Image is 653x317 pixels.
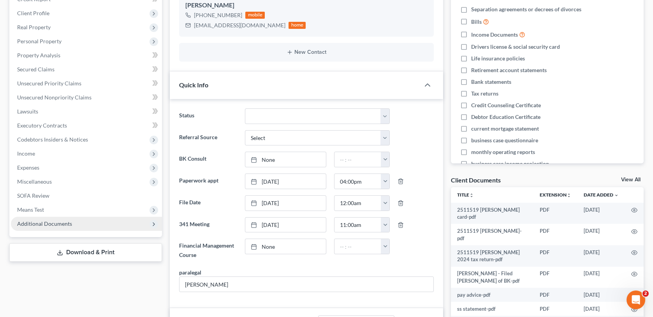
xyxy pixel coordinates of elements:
span: Executory Contracts [17,122,67,129]
a: Lawsuits [11,104,162,119]
span: Drivers license & social security card [471,43,560,51]
span: Tax returns [471,90,498,97]
a: SOFA Review [11,189,162,203]
td: [DATE] [577,245,625,267]
span: monthly operating reports [471,148,535,156]
td: [DATE] [577,288,625,302]
td: PDF [533,224,577,245]
div: Client Documents [451,176,501,184]
i: unfold_more [567,193,571,198]
label: Paperwork appt [175,174,241,189]
span: Bills [471,18,482,26]
a: Executory Contracts [11,119,162,133]
span: Debtor Education Certificate [471,113,540,121]
span: current mortgage statement [471,125,539,133]
a: Unsecured Priority Claims [11,76,162,90]
td: PDF [533,288,577,302]
i: unfold_more [469,193,474,198]
span: Client Profile [17,10,49,16]
span: Personal Property [17,38,62,44]
span: Expenses [17,164,39,171]
button: New Contact [185,49,427,55]
a: Extensionunfold_more [540,192,571,198]
a: View All [621,177,641,182]
span: Credit Counseling Certificate [471,101,541,109]
td: 2511519 [PERSON_NAME] card-pdf [451,203,533,224]
span: Real Property [17,24,51,30]
span: Additional Documents [17,220,72,227]
span: Income [17,150,35,157]
a: Property Analysis [11,48,162,62]
td: [DATE] [577,224,625,245]
span: Income Documents [471,31,518,39]
i: expand_more [614,193,619,198]
div: paralegal [179,268,201,276]
div: home [289,22,306,29]
span: Separation agreements or decrees of divorces [471,5,581,13]
a: Download & Print [9,243,162,262]
span: Means Test [17,206,44,213]
span: Property Analysis [17,52,60,58]
input: -- : -- [334,218,381,232]
span: business case income projection [471,160,549,168]
td: PDF [533,267,577,288]
a: Secured Claims [11,62,162,76]
span: Retirement account statements [471,66,547,74]
span: Miscellaneous [17,178,52,185]
td: PDF [533,302,577,316]
td: [DATE] [577,302,625,316]
span: Bank statements [471,78,511,86]
span: Codebtors Insiders & Notices [17,136,88,143]
label: Financial Management Course [175,239,241,262]
span: Lawsuits [17,108,38,115]
td: [PERSON_NAME] - Filed [PERSON_NAME] of BK-pdf [451,267,533,288]
div: [PERSON_NAME] [185,1,427,10]
a: None [245,152,326,167]
input: -- : -- [334,174,381,189]
td: [DATE] [577,203,625,224]
div: [PHONE_NUMBER] [194,11,242,19]
label: Status [175,108,241,124]
label: BK Consult [175,152,241,167]
a: Unsecured Nonpriority Claims [11,90,162,104]
td: pay advice-pdf [451,288,533,302]
td: PDF [533,203,577,224]
span: business case questionnaire [471,136,538,144]
a: [DATE] [245,196,326,211]
label: 341 Meeting [175,217,241,233]
a: [DATE] [245,218,326,232]
label: Referral Source [175,130,241,146]
td: 2511519 [PERSON_NAME] 2024 tax return-pdf [451,245,533,267]
iframe: Intercom live chat [627,290,645,309]
span: Quick Info [179,81,208,89]
td: ss statement-pdf [451,302,533,316]
input: -- [180,277,433,292]
td: [DATE] [577,267,625,288]
td: 2511519 [PERSON_NAME]-pdf [451,224,533,245]
span: Unsecured Priority Claims [17,80,81,87]
span: Life insurance policies [471,55,525,62]
a: None [245,239,326,254]
span: Secured Claims [17,66,55,73]
input: -- : -- [334,239,381,254]
td: PDF [533,245,577,267]
div: [EMAIL_ADDRESS][DOMAIN_NAME] [194,21,285,29]
input: -- : -- [334,152,381,167]
input: -- : -- [334,196,381,211]
a: Date Added expand_more [584,192,619,198]
span: Unsecured Nonpriority Claims [17,94,92,101]
span: SOFA Review [17,192,49,199]
span: 2 [642,290,649,297]
a: [DATE] [245,174,326,189]
label: File Date [175,195,241,211]
a: Titleunfold_more [457,192,474,198]
div: mobile [245,12,265,19]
